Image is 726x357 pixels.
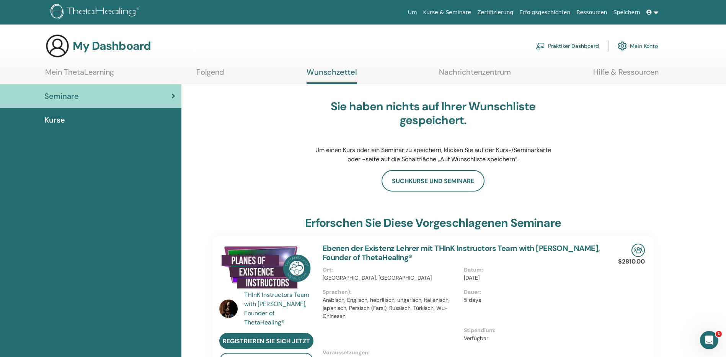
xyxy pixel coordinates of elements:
[323,274,459,282] p: [GEOGRAPHIC_DATA], [GEOGRAPHIC_DATA]
[313,146,554,164] p: Um einen Kurs oder ein Seminar zu speichern, klicken Sie auf der Kurs-/Seminarkarte oder -seite a...
[313,100,554,127] h3: Sie haben nichts auf Ihrer Wunschliste gespeichert.
[464,288,600,296] p: Dauer :
[323,288,459,296] p: Sprachen) :
[382,170,485,192] a: Suchkurse und Seminare
[464,334,600,342] p: Verfügbar
[610,5,643,20] a: Speichern
[464,274,600,282] p: [DATE]
[323,243,600,262] a: Ebenen der Existenz Lehrer mit THInK Instructors Team with [PERSON_NAME], Founder of ThetaHealing®
[219,300,238,318] img: default.jpg
[516,5,573,20] a: Erfolgsgeschichten
[44,90,79,102] span: Seminare
[405,5,420,20] a: Um
[219,333,313,349] a: Registrieren Sie sich jetzt
[536,38,599,54] a: Praktiker Dashboard
[716,331,722,337] span: 1
[700,331,718,349] iframe: Intercom live chat
[223,337,310,345] span: Registrieren Sie sich jetzt
[464,296,600,304] p: 5 days
[323,266,459,274] p: Ort :
[420,5,474,20] a: Kurse & Seminare
[51,4,142,21] img: logo.png
[618,257,645,266] p: $2810.00
[307,67,357,84] a: Wunschzettel
[464,326,600,334] p: Stipendium :
[536,43,545,49] img: chalkboard-teacher.svg
[474,5,516,20] a: Zertifizierung
[73,39,151,53] h3: My Dashboard
[323,296,459,320] p: Arabisch, Englisch, hebräisch, ungarisch, Italienisch, japanisch, Persisch (Farsi), Russisch, Tür...
[618,38,658,54] a: Mein Konto
[464,266,600,274] p: Datum :
[196,67,224,82] a: Folgend
[631,244,645,257] img: In-Person Seminar
[45,67,114,82] a: Mein ThetaLearning
[45,34,70,58] img: generic-user-icon.jpg
[593,67,659,82] a: Hilfe & Ressourcen
[44,114,65,126] span: Kurse
[244,290,315,327] a: THInK Instructors Team with [PERSON_NAME], Founder of ThetaHealing®
[573,5,610,20] a: Ressourcen
[323,349,605,357] p: Voraussetzungen :
[439,67,511,82] a: Nachrichtenzentrum
[219,244,313,293] img: Ebenen der Existenz Lehrer
[618,39,627,52] img: cog.svg
[305,216,561,230] h3: Erforschen Sie diese vorgeschlagenen Seminare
